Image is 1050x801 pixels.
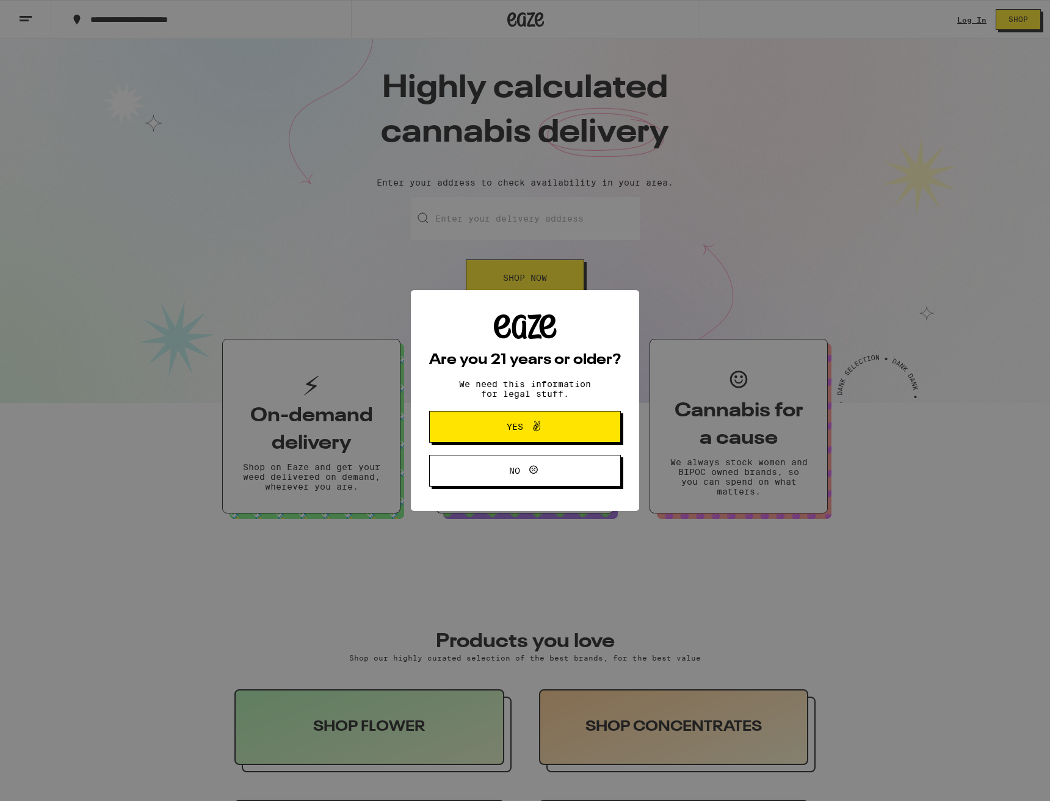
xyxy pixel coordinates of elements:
[429,411,621,443] button: Yes
[429,353,621,368] h2: Are you 21 years or older?
[7,9,88,18] span: Hi. Need any help?
[509,466,520,475] span: No
[449,379,601,399] p: We need this information for legal stuff.
[429,455,621,487] button: No
[507,422,523,431] span: Yes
